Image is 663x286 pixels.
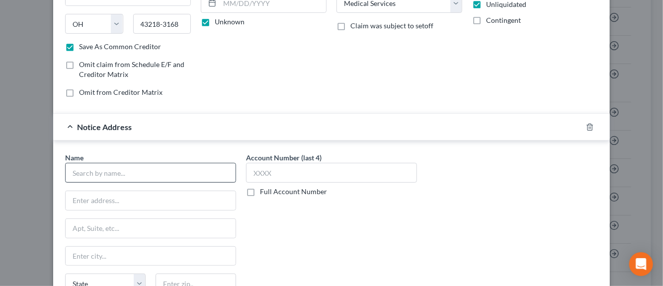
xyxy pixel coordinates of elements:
label: Account Number (last 4) [246,152,322,163]
input: Apt, Suite, etc... [66,219,236,238]
span: Omit claim from Schedule E/F and Creditor Matrix [79,60,184,78]
span: Name [65,153,83,162]
input: XXXX [246,163,417,183]
input: Enter address... [66,191,236,210]
input: Search by name... [65,163,236,183]
input: Enter zip... [133,14,191,34]
label: Unknown [215,17,245,27]
span: Notice Address [77,122,132,132]
div: Open Intercom Messenger [629,252,653,276]
span: Omit from Creditor Matrix [79,88,163,96]
input: Enter city... [66,247,236,266]
span: Contingent [486,16,521,24]
label: Save As Common Creditor [79,42,161,52]
span: Claim was subject to setoff [350,21,433,30]
label: Full Account Number [260,187,327,197]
